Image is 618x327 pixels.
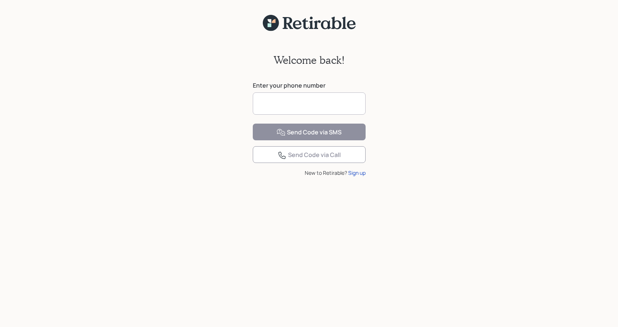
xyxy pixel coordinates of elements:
label: Enter your phone number [253,81,366,89]
div: Sign up [348,169,366,177]
h2: Welcome back! [274,54,345,66]
div: Send Code via SMS [277,128,341,137]
button: Send Code via SMS [253,124,366,140]
button: Send Code via Call [253,146,366,163]
div: Send Code via Call [278,151,341,160]
div: New to Retirable? [253,169,366,177]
